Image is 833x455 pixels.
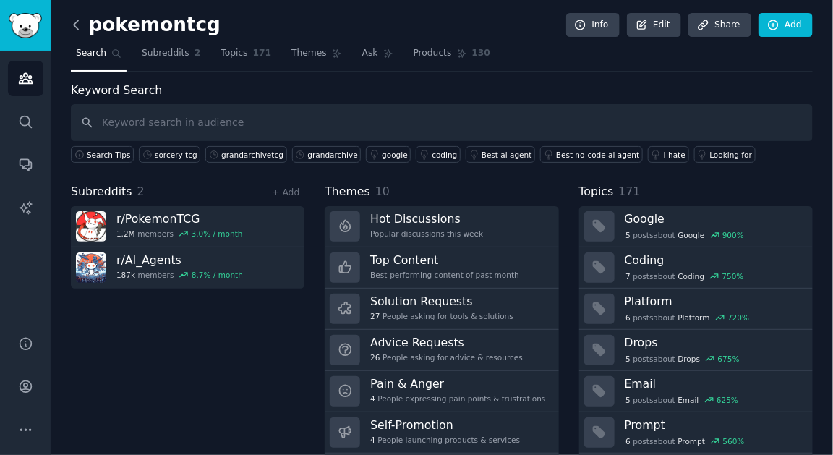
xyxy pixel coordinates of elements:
span: 4 [370,435,375,445]
span: Topics [221,47,247,60]
img: PokemonTCG [76,211,106,242]
h3: Pain & Anger [370,376,545,391]
div: grandarchivetcg [221,150,283,160]
div: People expressing pain points & frustrations [370,394,545,404]
span: 130 [472,47,491,60]
a: Drops5postsaboutDrops675% [579,330,813,371]
h3: Top Content [370,252,519,268]
div: sorcery tcg [155,150,197,160]
a: Pain & Anger4People expressing pain points & frustrations [325,371,558,412]
div: People launching products & services [370,435,520,445]
div: post s about [625,311,751,324]
span: Ask [362,47,378,60]
img: AI_Agents [76,252,106,283]
span: 7 [625,271,631,281]
h3: Hot Discussions [370,211,483,226]
a: Edit [627,13,681,38]
div: 560 % [723,436,745,446]
div: Best ai agent [482,150,532,160]
div: People asking for tools & solutions [370,311,513,321]
div: google [382,150,408,160]
div: Best no-code ai agent [556,150,639,160]
div: 8.7 % / month [192,270,243,280]
span: 171 [253,47,272,60]
a: Solution Requests27People asking for tools & solutions [325,289,558,330]
span: 6 [625,312,631,323]
a: Hot DiscussionsPopular discussions this week [325,206,558,247]
a: Top ContentBest-performing content of past month [325,247,558,289]
h3: Advice Requests [370,335,523,350]
h3: Coding [625,252,803,268]
span: Themes [291,47,327,60]
a: Subreddits2 [137,42,205,72]
div: Best-performing content of past month [370,270,519,280]
span: Search Tips [87,150,131,160]
div: 625 % [717,395,738,405]
span: Themes [325,183,370,201]
a: r/PokemonTCG1.2Mmembers3.0% / month [71,206,304,247]
span: Subreddits [142,47,189,60]
a: Search [71,42,127,72]
div: post s about [625,352,741,365]
h3: Prompt [625,417,803,433]
a: Best no-code ai agent [540,146,643,163]
span: Topics [579,183,614,201]
div: post s about [625,435,746,448]
span: 5 [625,395,631,405]
a: Email5postsaboutEmail625% [579,371,813,412]
a: coding [416,146,461,163]
span: Email [678,395,699,405]
input: Keyword search in audience [71,104,813,141]
h3: Google [625,211,803,226]
a: google [366,146,411,163]
h2: pokemontcg [71,14,221,37]
a: Add [759,13,813,38]
a: grandarchivetcg [205,146,286,163]
h3: Email [625,376,803,391]
div: post s about [625,229,746,242]
a: Advice Requests26People asking for advice & resources [325,330,558,371]
div: coding [432,150,457,160]
span: Google [678,230,705,240]
a: Google5postsaboutGoogle900% [579,206,813,247]
div: members [116,229,243,239]
span: 4 [370,394,375,404]
div: Looking for [710,150,753,160]
label: Keyword Search [71,83,162,97]
div: People asking for advice & resources [370,352,523,362]
button: Search Tips [71,146,134,163]
h3: Solution Requests [370,294,513,309]
span: 27 [370,311,380,321]
span: 10 [375,184,390,198]
h3: Self-Promotion [370,417,520,433]
div: 900 % [722,230,744,240]
div: post s about [625,394,740,407]
h3: r/ PokemonTCG [116,211,243,226]
div: 675 % [718,354,740,364]
a: sorcery tcg [139,146,200,163]
a: Prompt6postsaboutPrompt560% [579,412,813,454]
a: I hate [648,146,689,163]
div: grandarchive [308,150,358,160]
span: Search [76,47,106,60]
a: Looking for [694,146,756,163]
span: Subreddits [71,183,132,201]
a: Platform6postsaboutPlatform720% [579,289,813,330]
a: Ask [357,42,398,72]
a: Topics171 [215,42,276,72]
a: Themes [286,42,347,72]
span: 2 [195,47,201,60]
a: Self-Promotion4People launching products & services [325,412,558,454]
div: 750 % [722,271,744,281]
a: Products130 [409,42,495,72]
a: grandarchive [292,146,362,163]
span: 5 [625,354,631,364]
div: 3.0 % / month [192,229,243,239]
span: 26 [370,352,380,362]
span: Prompt [678,436,706,446]
span: Platform [678,312,710,323]
span: Drops [678,354,701,364]
div: members [116,270,243,280]
span: 187k [116,270,135,280]
div: 720 % [727,312,749,323]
